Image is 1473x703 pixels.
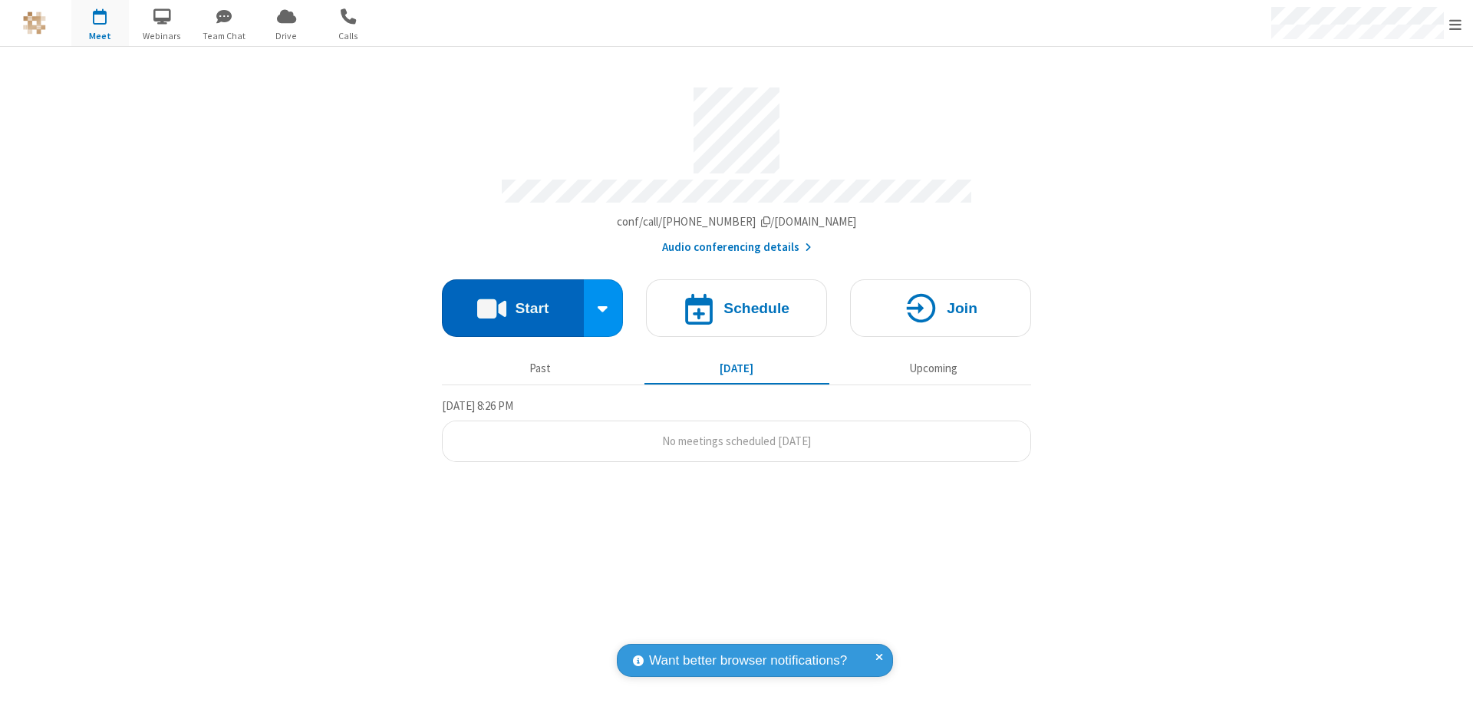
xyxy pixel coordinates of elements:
[442,397,1031,463] section: Today's Meetings
[515,301,549,315] h4: Start
[196,29,253,43] span: Team Chat
[584,279,624,337] div: Start conference options
[617,213,857,231] button: Copy my meeting room linkCopy my meeting room link
[442,76,1031,256] section: Account details
[133,29,191,43] span: Webinars
[442,279,584,337] button: Start
[617,214,857,229] span: Copy my meeting room link
[646,279,827,337] button: Schedule
[258,29,315,43] span: Drive
[448,354,633,383] button: Past
[947,301,977,315] h4: Join
[841,354,1026,383] button: Upcoming
[649,651,847,671] span: Want better browser notifications?
[644,354,829,383] button: [DATE]
[320,29,377,43] span: Calls
[662,434,811,448] span: No meetings scheduled [DATE]
[442,398,513,413] span: [DATE] 8:26 PM
[662,239,812,256] button: Audio conferencing details
[23,12,46,35] img: QA Selenium DO NOT DELETE OR CHANGE
[723,301,789,315] h4: Schedule
[71,29,129,43] span: Meet
[850,279,1031,337] button: Join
